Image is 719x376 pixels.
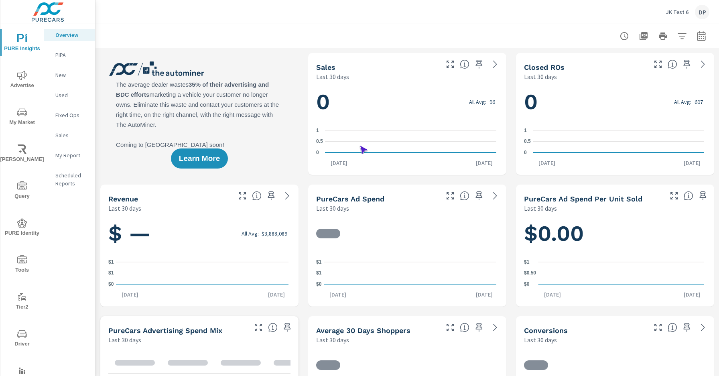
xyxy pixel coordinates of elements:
[444,58,457,71] button: Make Fullscreen
[316,150,319,155] text: 0
[316,259,322,265] text: $1
[652,321,664,334] button: Make Fullscreen
[524,335,557,345] p: Last 30 days
[262,291,290,299] p: [DATE]
[316,281,322,287] text: $0
[460,59,469,69] span: Number of vehicles sold by the dealership over the selected date range. [Source: This data is sou...
[316,195,384,203] h5: PureCars Ad Spend
[489,58,502,71] a: See more details in report
[55,111,89,119] p: Fixed Ops
[460,191,469,201] span: Total cost of media for all PureCars channels for the selected dealership group over the selected...
[680,58,693,71] span: Save this to your personalized report
[693,28,709,44] button: Select Date Range
[524,88,706,116] h1: 0
[469,99,486,105] p: All Avg:
[470,291,498,299] p: [DATE]
[538,291,567,299] p: [DATE]
[524,128,527,133] text: 1
[281,189,294,202] a: See more details in report
[265,189,278,202] span: Save this to your personalized report
[473,321,485,334] span: Save this to your personalized report
[524,139,531,144] text: 0.5
[3,255,41,275] span: Tools
[316,326,410,335] h5: Average 30 Days Shoppers
[524,220,706,247] h1: $0.00
[680,321,693,334] span: Save this to your personalized report
[524,259,530,265] text: $1
[108,195,138,203] h5: Revenue
[252,191,262,201] span: Total sales revenue over the selected date range. [Source: This data is sourced from the dealer’s...
[3,71,41,90] span: Advertise
[697,321,709,334] a: See more details in report
[674,99,691,105] p: All Avg:
[55,31,89,39] p: Overview
[108,281,114,287] text: $0
[444,189,457,202] button: Make Fullscreen
[316,203,349,213] p: Last 30 days
[3,181,41,201] span: Query
[325,159,353,167] p: [DATE]
[44,129,95,141] div: Sales
[3,144,41,164] span: [PERSON_NAME]
[44,109,95,121] div: Fixed Ops
[489,189,502,202] a: See more details in report
[179,155,220,162] span: Learn More
[524,326,568,335] h5: Conversions
[524,270,536,276] text: $0.50
[268,323,278,332] span: This table looks at how you compare to the amount of budget you spend per channel as opposed to y...
[242,230,259,237] p: All Avg:
[470,159,498,167] p: [DATE]
[316,335,349,345] p: Last 30 days
[262,230,287,237] p: $3,888,089
[473,189,485,202] span: Save this to your personalized report
[281,321,294,334] span: Save this to your personalized report
[44,49,95,61] div: PIPA
[668,189,680,202] button: Make Fullscreen
[674,28,690,44] button: Apply Filters
[171,148,228,169] button: Learn More
[668,59,677,69] span: Number of Repair Orders Closed by the selected dealership group over the selected time range. [So...
[524,281,530,287] text: $0
[108,270,114,276] text: $1
[55,91,89,99] p: Used
[108,259,114,265] text: $1
[55,51,89,59] p: PIPA
[697,58,709,71] a: See more details in report
[524,63,565,71] h5: Closed ROs
[489,99,495,105] p: 96
[695,5,709,19] div: DP
[55,151,89,159] p: My Report
[473,58,485,71] span: Save this to your personalized report
[55,71,89,79] p: New
[108,326,222,335] h5: PureCars Advertising Spend Mix
[55,131,89,139] p: Sales
[666,8,689,16] p: JK Test 6
[678,291,706,299] p: [DATE]
[678,159,706,167] p: [DATE]
[524,195,642,203] h5: PureCars Ad Spend Per Unit Sold
[316,139,323,144] text: 0.5
[695,99,703,105] p: 607
[316,63,335,71] h5: Sales
[44,169,95,189] div: Scheduled Reports
[252,321,265,334] button: Make Fullscreen
[668,323,677,332] span: The number of dealer-specified goals completed by a visitor. [Source: This data is provided by th...
[316,72,349,81] p: Last 30 days
[236,189,249,202] button: Make Fullscreen
[684,191,693,201] span: Average cost of advertising per each vehicle sold at the dealer over the selected date range. The...
[316,270,322,276] text: $1
[524,72,557,81] p: Last 30 days
[3,292,41,312] span: Tier2
[489,321,502,334] a: See more details in report
[3,218,41,238] span: PURE Identity
[3,329,41,349] span: Driver
[44,149,95,161] div: My Report
[652,58,664,71] button: Make Fullscreen
[460,323,469,332] span: A rolling 30 day total of daily Shoppers on the dealership website, averaged over the selected da...
[316,88,498,116] h1: 0
[524,150,527,155] text: 0
[3,108,41,127] span: My Market
[108,220,290,247] h1: $ —
[444,321,457,334] button: Make Fullscreen
[116,291,144,299] p: [DATE]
